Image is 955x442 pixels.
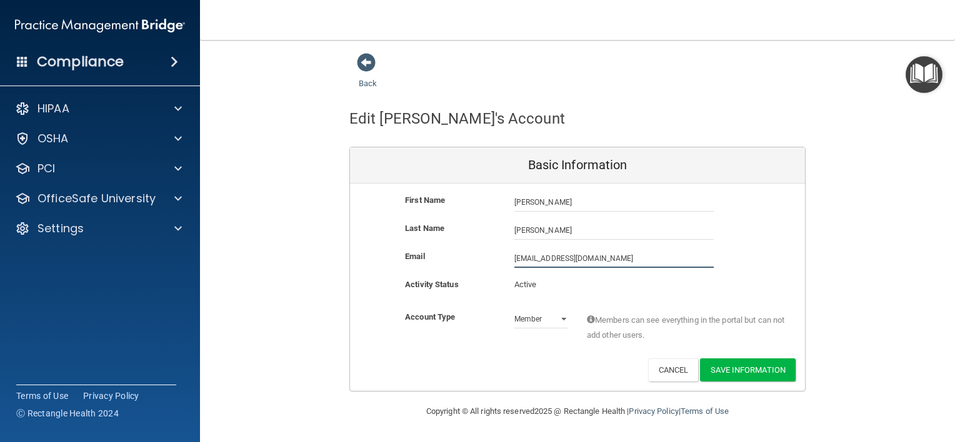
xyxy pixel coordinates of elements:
[349,110,565,127] h4: Edit [PERSON_NAME]'s Account
[37,131,69,146] p: OSHA
[405,195,445,205] b: First Name
[16,390,68,402] a: Terms of Use
[37,161,55,176] p: PCI
[15,101,182,116] a: HIPAA
[15,191,182,206] a: OfficeSafe University
[514,277,568,292] p: Active
[906,56,942,93] button: Open Resource Center
[587,313,786,343] span: Members can see everything in the portal but can not add other users.
[405,223,444,233] b: Last Name
[350,147,805,184] div: Basic Information
[37,53,124,71] h4: Compliance
[349,391,806,431] div: Copyright © All rights reserved 2025 @ Rectangle Health | |
[37,191,156,206] p: OfficeSafe University
[15,161,182,176] a: PCI
[15,221,182,236] a: Settings
[405,312,455,322] b: Account Type
[700,358,796,381] button: Save Information
[37,221,84,236] p: Settings
[15,131,182,146] a: OSHA
[405,280,459,289] b: Activity Status
[37,101,69,116] p: HIPAA
[15,13,185,38] img: PMB logo
[359,64,377,88] a: Back
[648,358,699,381] button: Cancel
[405,252,425,261] b: Email
[16,407,119,420] span: Ⓒ Rectangle Health 2024
[83,390,139,402] a: Privacy Policy
[681,406,729,416] a: Terms of Use
[629,406,678,416] a: Privacy Policy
